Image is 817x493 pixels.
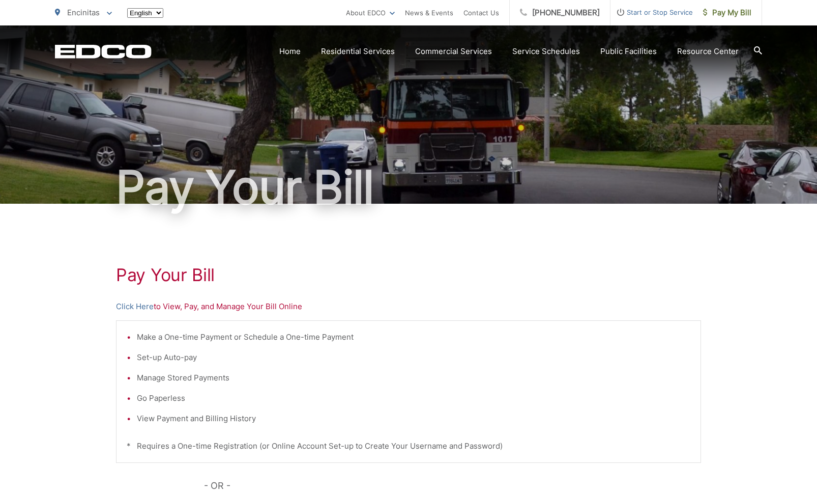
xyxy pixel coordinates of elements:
[137,331,690,343] li: Make a One-time Payment or Schedule a One-time Payment
[116,300,154,313] a: Click Here
[703,7,751,19] span: Pay My Bill
[677,45,739,58] a: Resource Center
[346,7,395,19] a: About EDCO
[512,45,580,58] a: Service Schedules
[321,45,395,58] a: Residential Services
[127,440,690,452] p: * Requires a One-time Registration (or Online Account Set-up to Create Your Username and Password)
[600,45,657,58] a: Public Facilities
[116,300,701,313] p: to View, Pay, and Manage Your Bill Online
[137,351,690,364] li: Set-up Auto-pay
[137,392,690,404] li: Go Paperless
[415,45,492,58] a: Commercial Services
[405,7,453,19] a: News & Events
[279,45,301,58] a: Home
[55,44,152,59] a: EDCD logo. Return to the homepage.
[67,8,100,17] span: Encinitas
[137,372,690,384] li: Manage Stored Payments
[55,162,762,213] h1: Pay Your Bill
[137,413,690,425] li: View Payment and Billing History
[463,7,499,19] a: Contact Us
[127,8,163,18] select: Select a language
[116,265,701,285] h1: Pay Your Bill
